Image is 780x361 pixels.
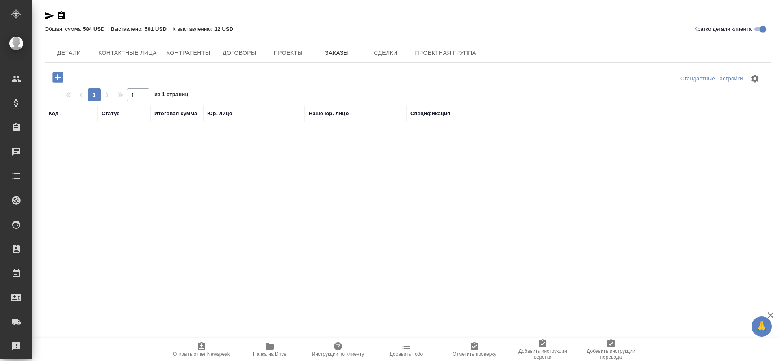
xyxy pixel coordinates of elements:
div: Наше юр. лицо [309,110,349,118]
p: 12 USD [214,26,239,32]
div: Спецификация [410,110,451,118]
span: Проектная группа [415,48,476,58]
p: К выставлению: [173,26,214,32]
span: из 1 страниц [154,90,188,101]
button: Скопировать ссылку для ЯМессенджера [45,11,54,21]
button: Открыть отчет Newspeak [167,338,236,361]
span: Договоры [220,48,259,58]
button: Добавить проект [47,69,69,86]
span: Настроить таблицу [745,69,765,88]
span: 🙏 [755,318,769,335]
span: Проекты [269,48,308,58]
span: Открыть отчет Newspeak [173,351,230,357]
span: Папка на Drive [253,351,286,357]
p: 501 USD [145,26,173,32]
p: 584 USD [83,26,111,32]
span: Отметить проверку [453,351,496,357]
span: Добавить Todo [390,351,423,357]
button: Добавить Todo [372,338,440,361]
span: Контрагенты [167,48,210,58]
button: Добавить инструкции перевода [577,338,645,361]
button: Добавить инструкции верстки [509,338,577,361]
div: split button [678,73,745,85]
span: Инструкции по клиенту [312,351,364,357]
p: Общая сумма [45,26,83,32]
div: Статус [102,110,120,118]
span: Заказы [317,48,356,58]
div: Код [49,110,58,118]
button: Отметить проверку [440,338,509,361]
p: Выставлено: [111,26,145,32]
span: Детали [50,48,89,58]
div: Юр. лицо [207,110,232,118]
button: Папка на Drive [236,338,304,361]
button: 🙏 [752,316,772,337]
div: Итоговая сумма [154,110,197,118]
span: Добавить инструкции верстки [513,348,572,360]
span: Добавить инструкции перевода [582,348,640,360]
button: Скопировать ссылку [56,11,66,21]
span: Кратко детали клиента [694,25,752,33]
span: Контактные лица [98,48,157,58]
span: Сделки [366,48,405,58]
button: Инструкции по клиенту [304,338,372,361]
